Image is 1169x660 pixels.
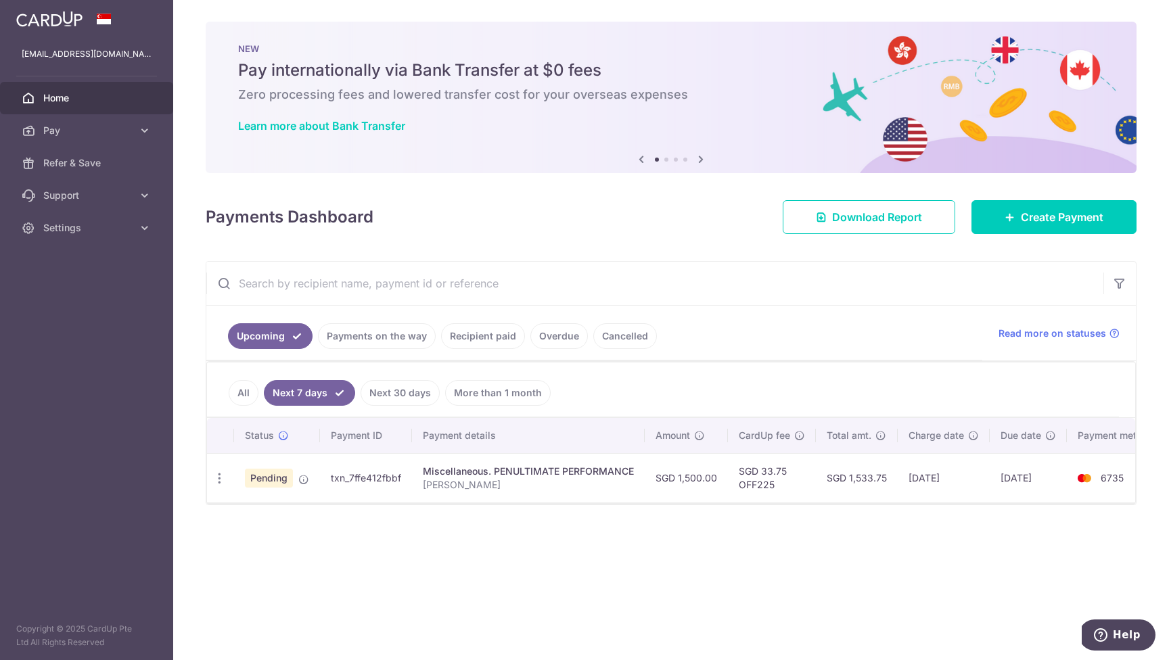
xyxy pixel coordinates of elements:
[423,478,634,492] p: [PERSON_NAME]
[832,209,922,225] span: Download Report
[206,262,1103,305] input: Search by recipient name, payment id or reference
[43,189,133,202] span: Support
[971,200,1137,234] a: Create Payment
[238,119,405,133] a: Learn more about Bank Transfer
[206,22,1137,173] img: Bank transfer banner
[999,327,1120,340] a: Read more on statuses
[990,453,1067,502] td: [DATE]
[229,380,258,406] a: All
[361,380,440,406] a: Next 30 days
[16,11,83,27] img: CardUp
[445,380,551,406] a: More than 1 month
[816,453,898,502] td: SGD 1,533.75
[238,43,1104,54] p: NEW
[318,323,436,349] a: Payments on the way
[228,323,313,349] a: Upcoming
[1082,619,1155,653] iframe: Opens a widget where you can find more information
[43,156,133,170] span: Refer & Save
[1021,209,1103,225] span: Create Payment
[645,453,728,502] td: SGD 1,500.00
[412,418,645,453] th: Payment details
[245,469,293,488] span: Pending
[43,91,133,105] span: Home
[593,323,657,349] a: Cancelled
[728,453,816,502] td: SGD 33.75 OFF225
[320,453,412,502] td: txn_7ffe412fbbf
[827,429,871,442] span: Total amt.
[245,429,274,442] span: Status
[206,205,373,229] h4: Payments Dashboard
[22,47,152,61] p: [EMAIL_ADDRESS][DOMAIN_NAME]
[43,124,133,137] span: Pay
[320,418,412,453] th: Payment ID
[238,87,1104,103] h6: Zero processing fees and lowered transfer cost for your overseas expenses
[898,453,990,502] td: [DATE]
[1101,472,1124,484] span: 6735
[999,327,1106,340] span: Read more on statuses
[656,429,690,442] span: Amount
[739,429,790,442] span: CardUp fee
[783,200,955,234] a: Download Report
[441,323,525,349] a: Recipient paid
[264,380,355,406] a: Next 7 days
[530,323,588,349] a: Overdue
[1071,470,1098,486] img: Bank Card
[238,60,1104,81] h5: Pay internationally via Bank Transfer at $0 fees
[1001,429,1041,442] span: Due date
[43,221,133,235] span: Settings
[423,465,634,478] div: Miscellaneous. PENULTIMATE PERFORMANCE
[909,429,964,442] span: Charge date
